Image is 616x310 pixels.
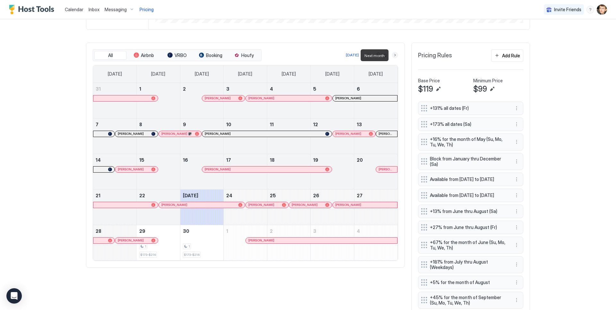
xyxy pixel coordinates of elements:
[430,176,506,182] span: Available from [DATE] to [DATE]
[238,71,252,77] span: [DATE]
[513,104,520,112] div: menu
[137,83,180,95] a: September 1, 2025
[6,288,22,304] div: Open Intercom Messenger
[137,189,180,225] td: September 22, 2025
[137,118,180,154] td: September 8, 2025
[205,96,242,100] div: [PERSON_NAME]
[93,225,136,237] a: September 28, 2025
[346,52,359,58] div: [DATE]
[357,122,362,127] span: 13
[224,225,267,260] td: October 1, 2025
[586,6,594,13] div: menu
[89,6,99,13] a: Inbox
[325,71,339,77] span: [DATE]
[248,96,329,100] div: [PERSON_NAME]
[96,157,101,163] span: 14
[145,65,172,83] a: Monday
[184,253,200,257] span: $173-$216
[434,85,442,93] button: Edit
[226,122,231,127] span: 10
[292,203,318,207] span: [PERSON_NAME]
[430,192,506,198] span: Available from [DATE] to [DATE]
[313,86,316,92] span: 5
[513,138,520,146] button: More options
[357,228,360,234] span: 4
[140,253,156,257] span: $173-$216
[226,86,229,92] span: 3
[161,132,187,136] span: [PERSON_NAME]
[513,279,520,286] div: menu
[311,190,354,201] a: September 26, 2025
[362,65,389,83] a: Saturday
[313,157,318,163] span: 19
[180,225,224,260] td: September 30, 2025
[224,154,267,189] td: September 17, 2025
[175,53,187,58] span: VRBO
[513,138,520,146] div: menu
[93,83,137,118] td: August 31, 2025
[151,71,165,77] span: [DATE]
[473,84,487,94] span: $99
[137,225,180,237] a: September 29, 2025
[205,167,329,171] div: [PERSON_NAME]
[180,154,224,189] td: September 16, 2025
[206,53,222,58] span: Booking
[118,238,144,242] span: [PERSON_NAME]
[270,157,275,163] span: 18
[354,83,398,95] a: September 6, 2025
[267,225,311,237] a: October 2, 2025
[93,225,137,260] td: September 28, 2025
[473,78,503,84] span: Minimum Price
[105,7,127,12] span: Messaging
[267,118,311,154] td: September 11, 2025
[145,244,146,249] span: 1
[267,225,311,260] td: October 2, 2025
[180,190,224,201] a: September 23, 2025
[354,225,398,260] td: October 4, 2025
[354,118,398,130] a: September 13, 2025
[226,228,228,234] span: 1
[241,53,254,58] span: Houfy
[183,228,189,234] span: 30
[513,175,520,183] div: menu
[248,96,274,100] span: [PERSON_NAME]
[267,83,311,118] td: September 4, 2025
[248,238,274,242] span: [PERSON_NAME]
[183,122,186,127] span: 9
[161,132,199,136] div: [PERSON_NAME]
[311,118,354,154] td: September 12, 2025
[345,51,360,59] button: [DATE]
[161,51,193,60] button: VRBO
[93,190,136,201] a: September 21, 2025
[430,136,506,148] span: +16% for the month of May (Su, Mo, Tu, We, Th)
[89,7,99,12] span: Inbox
[335,96,361,100] span: [PERSON_NAME]
[139,157,144,163] span: 15
[270,193,276,198] span: 25
[140,7,154,12] span: Pricing
[139,86,141,92] span: 1
[369,71,383,77] span: [DATE]
[311,154,354,166] a: September 19, 2025
[354,83,398,118] td: September 6, 2025
[430,295,506,306] span: +45% for the month of September (Su, Mo, Tu, We, Th)
[502,52,520,59] div: Add Rule
[418,78,440,84] span: Base Price
[96,228,101,234] span: 28
[311,118,354,130] a: September 12, 2025
[180,225,224,237] a: September 30, 2025
[357,193,363,198] span: 27
[118,167,144,171] span: [PERSON_NAME]
[335,203,395,207] div: [PERSON_NAME]
[270,122,274,127] span: 11
[188,65,215,83] a: Tuesday
[513,192,520,199] button: More options
[141,53,154,58] span: Airbnb
[513,208,520,215] button: More options
[96,193,100,198] span: 21
[292,203,329,207] div: [PERSON_NAME]
[180,154,224,166] a: September 16, 2025
[183,86,186,92] span: 2
[188,244,190,249] span: 1
[335,96,395,100] div: [PERSON_NAME]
